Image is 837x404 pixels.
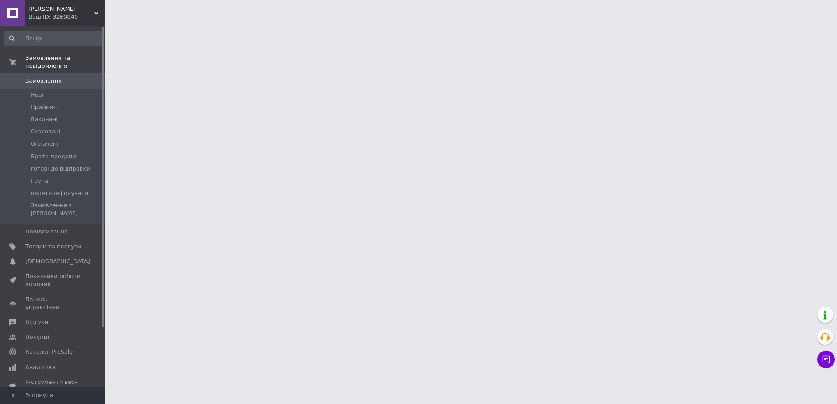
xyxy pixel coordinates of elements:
span: Каталог ProSale [25,348,73,356]
input: Пошук [4,31,103,46]
span: Група [31,177,48,185]
span: Повідомлення [25,228,68,236]
span: Прийняті [31,103,58,111]
span: Оплачені [31,140,58,148]
span: Аналітика [25,363,56,371]
span: Виконані [31,115,58,123]
button: Чат з покупцем [817,351,835,368]
span: [DEMOGRAPHIC_DATA] [25,258,90,265]
span: Товари та послуги [25,243,81,251]
span: Замовлення з [PERSON_NAME] [31,202,102,217]
span: Замовлення [25,77,62,85]
span: Показники роботи компанії [25,272,81,288]
span: готові до відправки [31,165,90,173]
span: Нові [31,91,43,99]
div: Ваш ID: 3260840 [28,13,105,21]
span: Світ Приманки [28,5,94,13]
span: Покупці [25,333,49,341]
span: Інструменти веб-майстра та SEO [25,378,81,394]
span: Брати предопл [31,153,76,160]
span: перетелефонувати [31,189,88,197]
span: Панель управління [25,296,81,311]
span: Замовлення та повідомлення [25,54,105,70]
span: Відгуки [25,318,48,326]
span: Скасовані [31,128,60,136]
